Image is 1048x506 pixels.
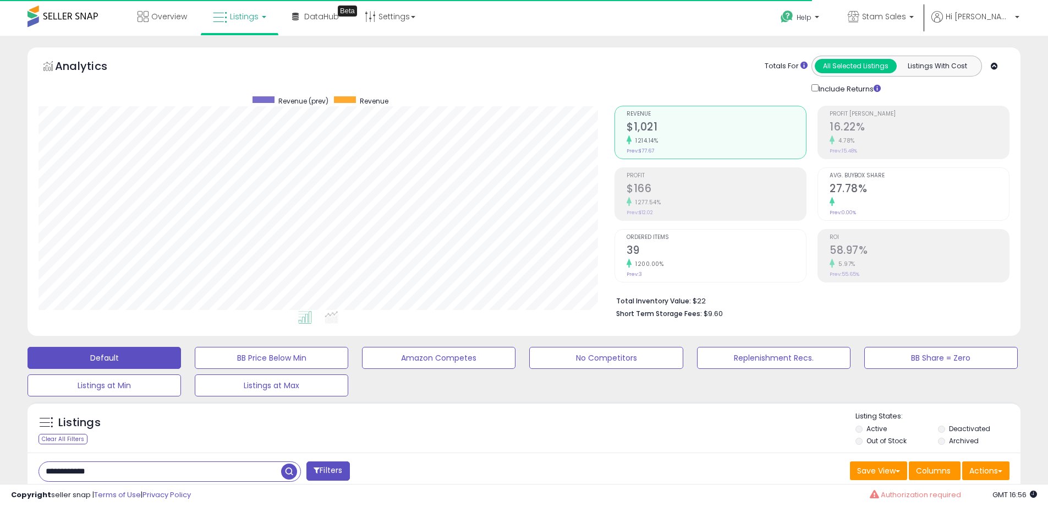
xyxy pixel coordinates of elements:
[360,96,388,106] span: Revenue
[830,244,1009,259] h2: 58.97%
[195,347,348,369] button: BB Price Below Min
[946,11,1012,22] span: Hi [PERSON_NAME]
[627,271,642,278] small: Prev: 3
[866,424,887,433] label: Active
[780,10,794,24] i: Get Help
[627,173,806,179] span: Profit
[830,121,1009,135] h2: 16.22%
[278,96,328,106] span: Revenue (prev)
[896,59,978,73] button: Listings With Cost
[830,148,857,154] small: Prev: 15.48%
[835,260,855,268] small: 5.97%
[627,148,654,154] small: Prev: $77.67
[835,137,855,145] small: 4.78%
[627,209,653,216] small: Prev: $12.02
[529,347,683,369] button: No Competitors
[931,11,1019,36] a: Hi [PERSON_NAME]
[916,465,951,476] span: Columns
[797,13,811,22] span: Help
[909,461,961,480] button: Columns
[632,260,663,268] small: 1200.00%
[616,309,702,318] b: Short Term Storage Fees:
[632,198,661,206] small: 1277.54%
[830,182,1009,197] h2: 27.78%
[632,137,658,145] small: 1214.14%
[992,489,1037,500] span: 2025-09-17 16:56 GMT
[627,244,806,259] h2: 39
[850,461,907,480] button: Save View
[39,434,87,444] div: Clear All Filters
[304,11,339,22] span: DataHub
[627,235,806,241] span: Ordered Items
[230,11,259,22] span: Listings
[616,296,691,306] b: Total Inventory Value:
[616,293,1001,307] li: $22
[765,61,808,72] div: Totals For
[362,347,515,369] button: Amazon Competes
[28,374,181,396] button: Listings at Min
[772,2,830,36] a: Help
[11,489,51,500] strong: Copyright
[830,111,1009,117] span: Profit [PERSON_NAME]
[830,173,1009,179] span: Avg. Buybox Share
[830,209,856,216] small: Prev: 0.00%
[962,461,1009,480] button: Actions
[195,374,348,396] button: Listings at Max
[627,121,806,135] h2: $1,021
[803,82,894,95] div: Include Returns
[864,347,1018,369] button: BB Share = Zero
[866,436,907,445] label: Out of Stock
[862,11,906,22] span: Stam Sales
[627,111,806,117] span: Revenue
[949,424,990,433] label: Deactivated
[338,6,357,17] div: Tooltip anchor
[11,490,191,500] div: seller snap | |
[28,347,181,369] button: Default
[94,489,141,500] a: Terms of Use
[142,489,191,500] a: Privacy Policy
[855,411,1020,422] p: Listing States:
[697,347,851,369] button: Replenishment Recs.
[949,436,979,445] label: Archived
[830,235,1009,241] span: ROI
[55,58,129,77] h5: Analytics
[306,461,349,481] button: Filters
[627,182,806,197] h2: $166
[830,271,859,278] small: Prev: 55.65%
[151,11,187,22] span: Overview
[815,59,897,73] button: All Selected Listings
[704,308,723,319] span: $9.60
[58,415,101,431] h5: Listings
